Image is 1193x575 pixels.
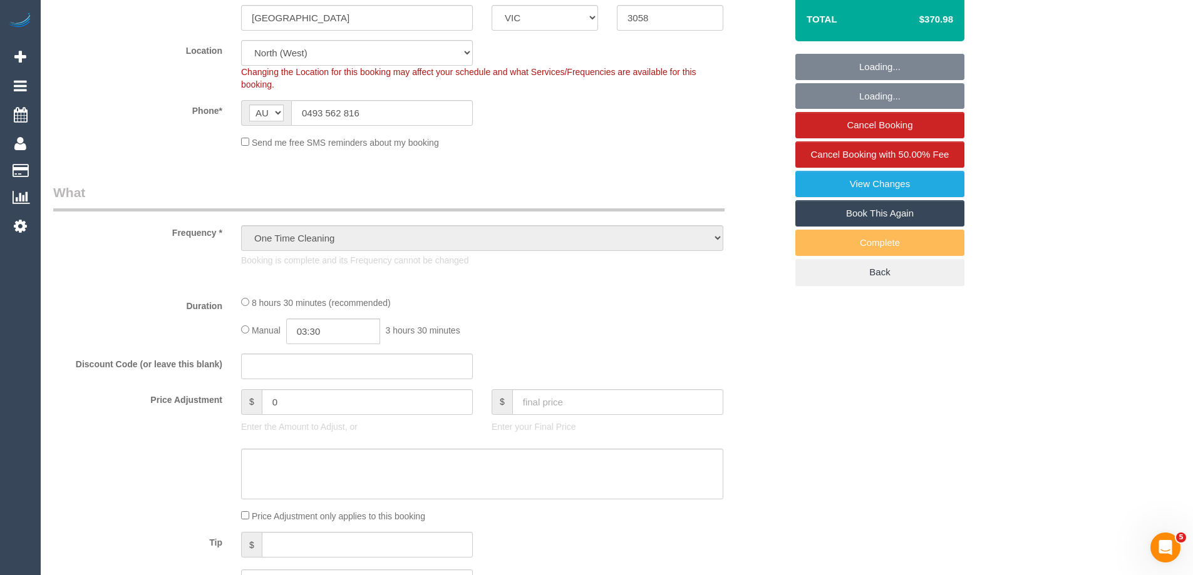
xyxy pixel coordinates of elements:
span: $ [241,389,262,415]
span: Manual [252,325,281,335]
span: $ [492,389,512,415]
a: Back [795,259,964,285]
label: Duration [44,295,232,312]
span: 5 [1176,532,1186,542]
span: $ [241,532,262,557]
label: Frequency * [44,222,232,239]
a: Cancel Booking [795,112,964,138]
span: 8 hours 30 minutes (recommended) [252,298,391,308]
p: Booking is complete and its Frequency cannot be changed [241,254,723,267]
input: final price [512,389,723,415]
a: Cancel Booking with 50.00% Fee [795,141,964,168]
input: Post Code* [617,5,723,31]
iframe: Intercom live chat [1150,532,1180,562]
p: Enter your Final Price [492,420,723,433]
input: Phone* [291,100,473,126]
label: Location [44,40,232,57]
label: Discount Code (or leave this blank) [44,354,232,370]
a: View Changes [795,171,964,197]
a: Book This Again [795,200,964,226]
img: Automaid Logo [8,13,33,30]
label: Phone* [44,100,232,117]
label: Tip [44,532,232,549]
p: Enter the Amount to Adjust, or [241,420,473,433]
label: Price Adjustment [44,389,232,406]
legend: What [53,183,725,211]
span: 3 hours 30 minutes [386,325,460,335]
strong: Total [807,14,837,24]
span: Cancel Booking with 50.00% Fee [811,149,949,160]
span: Send me free SMS reminders about my booking [252,138,439,148]
h4: $370.98 [882,14,953,25]
span: Price Adjustment only applies to this booking [252,511,425,521]
span: Changing the Location for this booking may affect your schedule and what Services/Frequencies are... [241,67,696,89]
input: Suburb* [241,5,473,31]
